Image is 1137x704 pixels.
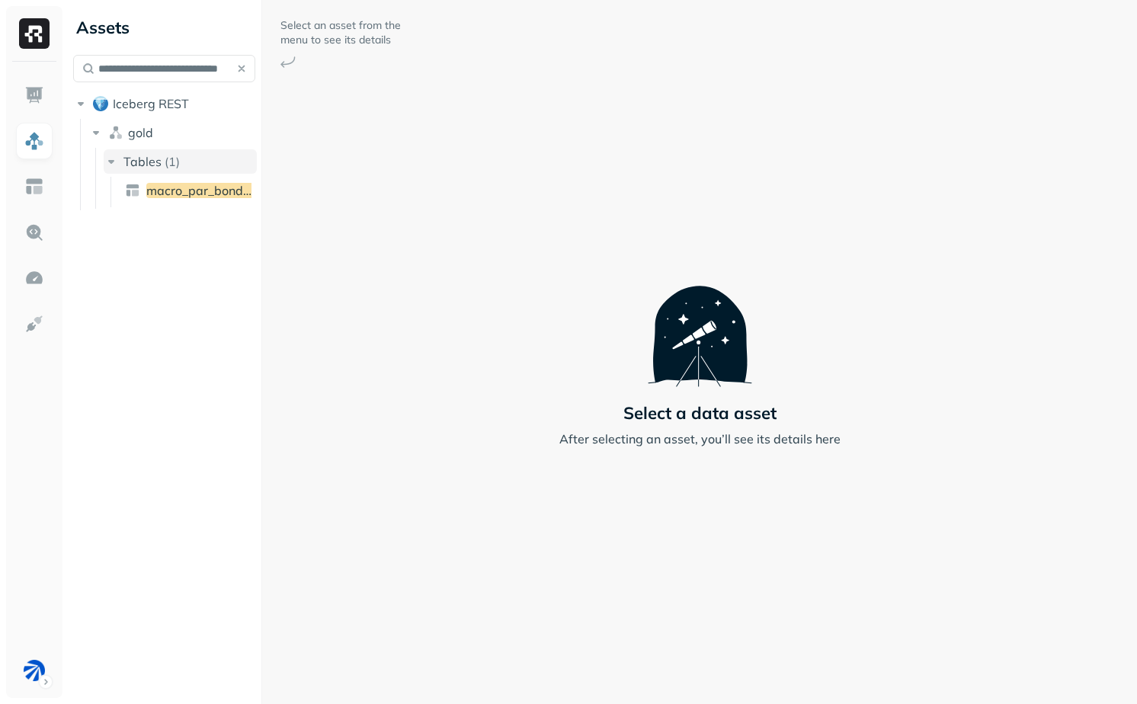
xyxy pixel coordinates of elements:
[123,154,162,169] span: Tables
[113,96,189,111] span: Iceberg REST
[623,402,777,424] p: Select a data asset
[24,314,44,334] img: Integrations
[24,177,44,197] img: Asset Explorer
[280,56,296,68] img: Arrow
[24,268,44,288] img: Optimization
[93,96,108,111] img: root
[146,183,340,198] span: macro_par_bond_analytics_latest
[125,183,140,198] img: table
[24,85,44,105] img: Dashboard
[119,178,258,203] a: macro_par_bond_analytics_latest
[24,660,45,681] img: BAM Dev
[648,256,752,387] img: Telescope
[73,15,255,40] div: Assets
[104,149,257,174] button: Tables(1)
[88,120,256,145] button: gold
[19,18,50,49] img: Ryft
[73,91,255,116] button: Iceberg REST
[128,125,153,140] span: gold
[280,18,402,47] p: Select an asset from the menu to see its details
[24,222,44,242] img: Query Explorer
[559,430,841,448] p: After selecting an asset, you’ll see its details here
[24,131,44,151] img: Assets
[165,154,180,169] p: ( 1 )
[108,125,123,140] img: namespace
